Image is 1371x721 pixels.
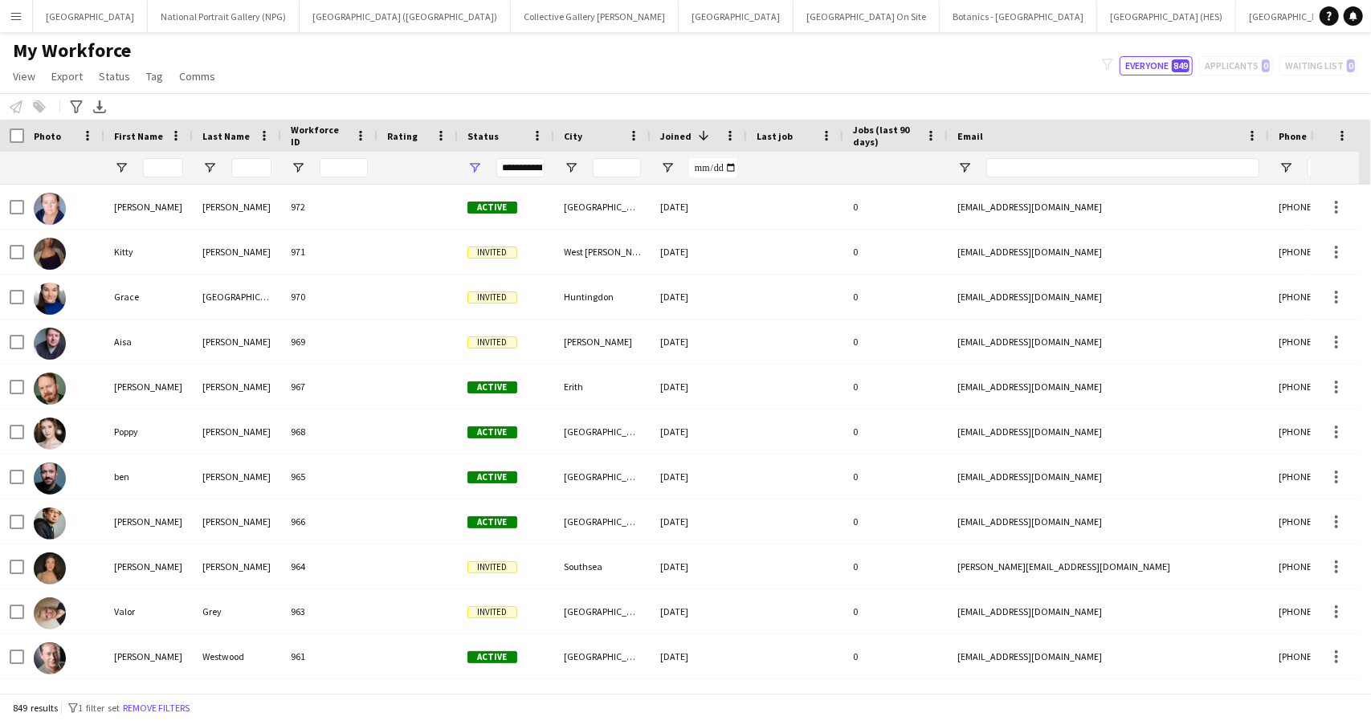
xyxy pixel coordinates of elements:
span: Phone [1279,130,1307,142]
button: Open Filter Menu [114,161,129,175]
span: My Workforce [13,39,131,63]
div: [PERSON_NAME] [104,365,193,409]
div: Huntingdon [554,275,651,319]
app-action-btn: Advanced filters [67,97,86,116]
span: Joined [660,130,692,142]
div: [DATE] [651,365,747,409]
div: [DATE] [651,230,747,274]
button: [GEOGRAPHIC_DATA] ([GEOGRAPHIC_DATA]) [300,1,511,32]
button: Everyone849 [1120,56,1193,75]
input: First Name Filter Input [143,158,183,177]
span: Active [467,381,517,393]
div: [DATE] [651,544,747,589]
button: Open Filter Menu [467,161,482,175]
span: First Name [114,130,163,142]
div: Grey [193,589,281,633]
div: 0 [843,185,948,229]
span: Status [467,130,499,142]
img: Grace Fairhurst [34,283,66,315]
span: Invited [467,291,517,303]
div: [GEOGRAPHIC_DATA] [554,454,651,499]
div: [EMAIL_ADDRESS][DOMAIN_NAME] [948,185,1269,229]
div: [DATE] [651,409,747,454]
div: [GEOGRAPHIC_DATA] [554,499,651,544]
div: 964 [281,544,377,589]
input: Joined Filter Input [689,158,737,177]
img: Jonathan Lloyd [34,507,66,540]
div: 971 [281,230,377,274]
input: Last Name Filter Input [231,158,271,177]
div: [DATE] [651,589,747,633]
div: 967 [281,365,377,409]
a: Export [45,66,89,87]
div: [EMAIL_ADDRESS][DOMAIN_NAME] [948,230,1269,274]
span: Export [51,69,83,84]
img: ben keenan [34,462,66,495]
button: National Portrait Gallery (NPG) [148,1,300,32]
img: Valor Grey [34,597,66,629]
div: [PERSON_NAME] [193,454,281,499]
div: [EMAIL_ADDRESS][DOMAIN_NAME] [948,454,1269,499]
div: [GEOGRAPHIC_DATA] [554,409,651,454]
span: View [13,69,35,84]
img: Lottie Fielder [34,552,66,585]
div: [EMAIL_ADDRESS][DOMAIN_NAME] [948,589,1269,633]
div: 0 [843,409,948,454]
div: [EMAIL_ADDRESS][DOMAIN_NAME] [948,634,1269,678]
span: Rating [387,130,418,142]
button: Open Filter Menu [1279,161,1293,175]
img: Michael Ansley [34,373,66,405]
span: Email [957,130,983,142]
div: 972 [281,185,377,229]
span: Invited [467,336,517,348]
div: [GEOGRAPHIC_DATA] [554,589,651,633]
button: Open Filter Menu [291,161,305,175]
div: [PERSON_NAME] [193,544,281,589]
div: 969 [281,320,377,364]
span: Active [467,516,517,528]
a: Comms [173,66,222,87]
div: Valor [104,589,193,633]
div: West [PERSON_NAME] [554,230,651,274]
button: [GEOGRAPHIC_DATA] [33,1,148,32]
a: Status [92,66,137,87]
div: [PERSON_NAME] [193,365,281,409]
div: Westwood [193,634,281,678]
div: [DATE] [651,454,747,499]
div: 968 [281,409,377,454]
button: Collective Gallery [PERSON_NAME] [511,1,679,32]
div: [PERSON_NAME] [104,185,193,229]
div: [GEOGRAPHIC_DATA] [554,634,651,678]
app-action-btn: Export XLSX [90,97,109,116]
div: [EMAIL_ADDRESS][DOMAIN_NAME] [948,320,1269,364]
div: [PERSON_NAME] [554,320,651,364]
button: Remove filters [120,699,193,717]
div: Southsea [554,544,651,589]
div: 963 [281,589,377,633]
button: [GEOGRAPHIC_DATA] (HES) [1097,1,1236,32]
div: Grace [104,275,193,319]
div: 0 [843,454,948,499]
div: 0 [843,634,948,678]
span: Last Name [202,130,250,142]
div: [EMAIL_ADDRESS][DOMAIN_NAME] [948,409,1269,454]
span: 849 [1172,59,1189,72]
input: City Filter Input [593,158,641,177]
div: [DATE] [651,634,747,678]
img: Alec Westwood [34,642,66,674]
span: Workforce ID [291,124,349,148]
span: City [564,130,582,142]
div: [PERSON_NAME] [104,544,193,589]
span: Photo [34,130,61,142]
button: [GEOGRAPHIC_DATA] [679,1,794,32]
span: Active [467,426,517,438]
span: Active [467,651,517,663]
div: 0 [843,365,948,409]
img: Aisa Nerva-Culley [34,328,66,360]
span: Status [99,69,130,84]
div: [GEOGRAPHIC_DATA] [554,185,651,229]
div: [PERSON_NAME][EMAIL_ADDRESS][DOMAIN_NAME] [948,544,1269,589]
div: 0 [843,230,948,274]
div: 0 [843,544,948,589]
span: Invited [467,246,517,259]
